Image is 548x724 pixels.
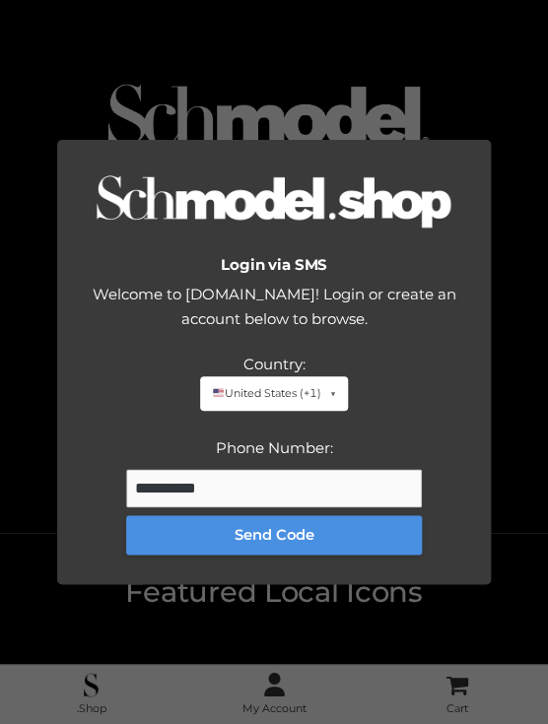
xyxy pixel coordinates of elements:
[77,282,471,352] div: Welcome to [DOMAIN_NAME]! Login or create an account below to browse.
[243,355,306,373] label: Country:
[212,384,321,403] span: United States (+1)
[126,515,422,555] button: Send Code
[77,256,471,274] h2: Login via SMS
[97,174,451,232] img: Logo
[213,387,224,398] img: 🇺🇸
[216,438,333,457] label: Phone Number:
